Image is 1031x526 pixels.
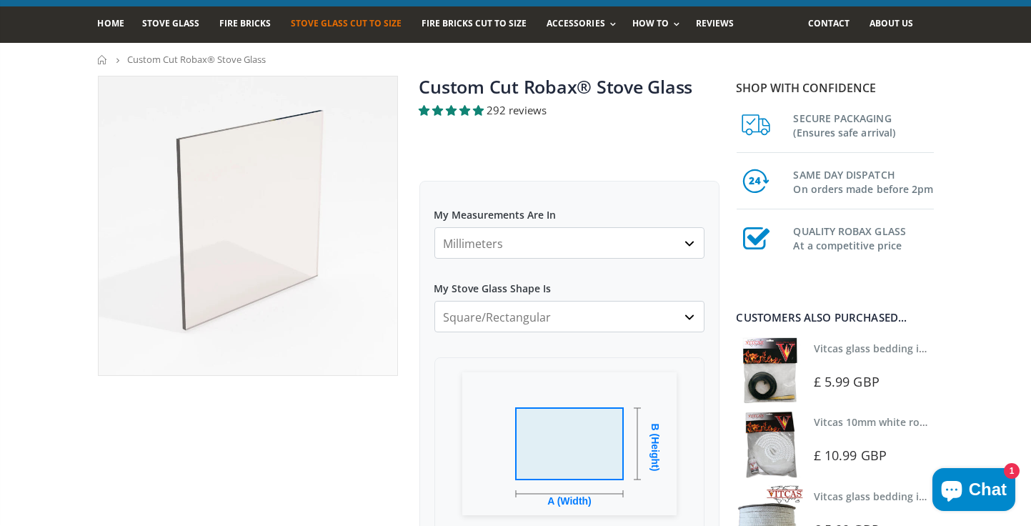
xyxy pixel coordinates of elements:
[928,468,1020,515] inbox-online-store-chat: Shopify online store chat
[547,17,604,29] span: Accessories
[696,17,734,29] span: Reviews
[794,109,934,140] h3: SECURE PACKAGING (Ensures safe arrival)
[737,337,803,404] img: Vitcas stove glass bedding in tape
[737,411,803,477] img: Vitcas white rope, glue and gloves kit 10mm
[737,312,934,323] div: Customers also purchased...
[98,17,124,29] span: Home
[814,373,880,390] span: £ 5.99 GBP
[419,103,487,117] span: 4.94 stars
[434,269,704,295] label: My Stove Glass Shape Is
[814,447,887,464] span: £ 10.99 GBP
[422,17,527,29] span: Fire Bricks Cut To Size
[434,196,704,222] label: My Measurements Are In
[808,6,860,43] a: Contact
[291,6,412,43] a: Stove Glass Cut To Size
[462,372,677,515] img: Square/Rectangular Glass
[98,6,135,43] a: Home
[808,17,850,29] span: Contact
[632,17,669,29] span: How To
[487,103,547,117] span: 292 reviews
[737,79,934,96] p: Shop with confidence
[794,165,934,197] h3: SAME DAY DISPATCH On orders made before 2pm
[219,6,282,43] a: Fire Bricks
[99,76,397,375] img: stove_glass_made_to_measure_800x_crop_center.webp
[632,6,687,43] a: How To
[291,17,402,29] span: Stove Glass Cut To Size
[794,222,934,253] h3: QUALITY ROBAX GLASS At a competitive price
[219,17,271,29] span: Fire Bricks
[419,74,693,99] a: Custom Cut Robax® Stove Glass
[142,6,210,43] a: Stove Glass
[422,6,537,43] a: Fire Bricks Cut To Size
[870,17,913,29] span: About us
[98,55,109,64] a: Home
[696,6,744,43] a: Reviews
[547,6,622,43] a: Accessories
[127,53,266,66] span: Custom Cut Robax® Stove Glass
[142,17,199,29] span: Stove Glass
[870,6,924,43] a: About us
